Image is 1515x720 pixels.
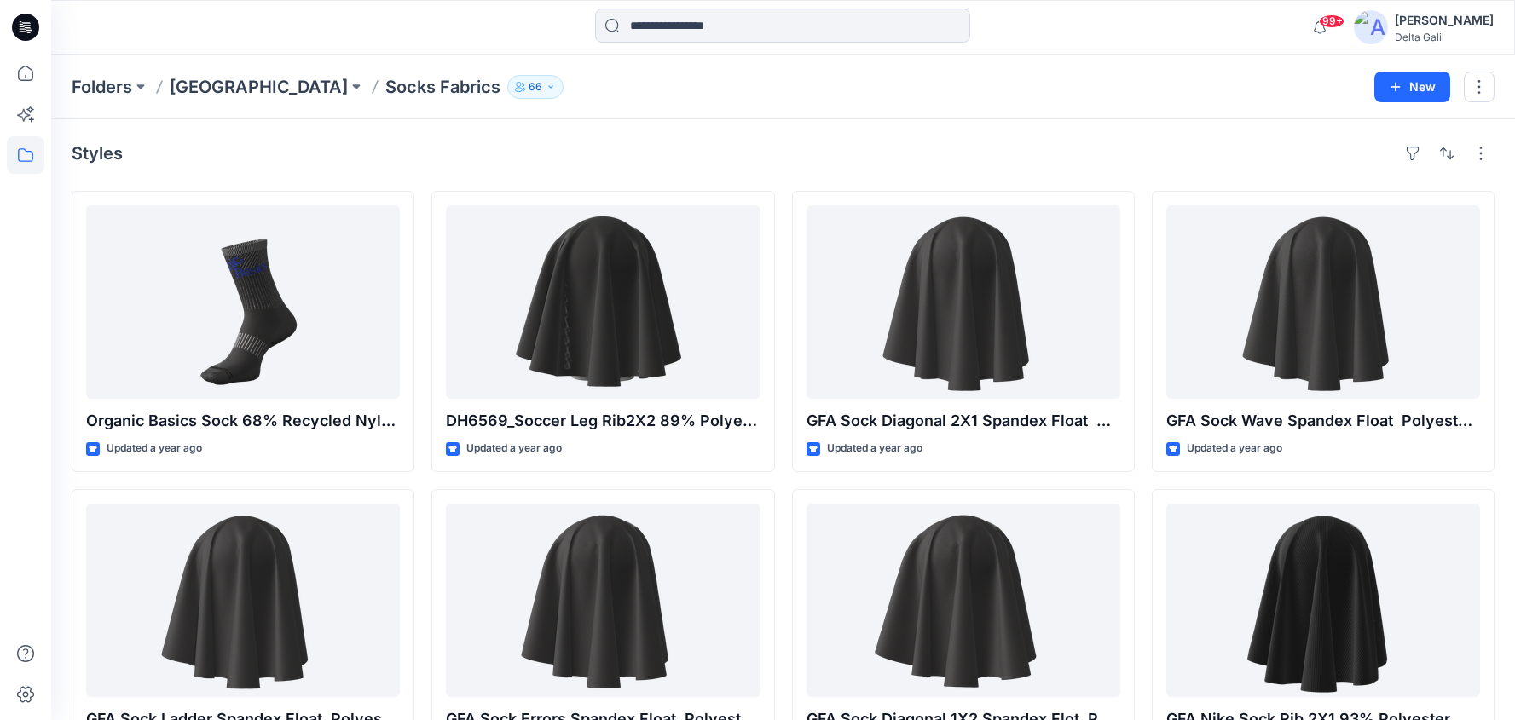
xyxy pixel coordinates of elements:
span: 99+ [1319,14,1344,28]
button: 66 [507,75,564,99]
h4: Styles [72,143,123,164]
a: [GEOGRAPHIC_DATA] [170,75,348,99]
img: avatar [1354,10,1388,44]
button: New [1374,72,1450,102]
a: DH6569_Soccer Leg Rib2X2 89% Polyester 7% Spandex 4% Nylon 200N [446,205,760,399]
a: GFA Sock Ladder Spandex Float Polyester 93% Spandex 7% 200N [86,504,400,697]
a: GFA Sock Errors Spandex Float Polyester 93% Spandex 7% 200N [446,504,760,697]
div: Delta Galil [1395,31,1494,43]
p: Organic Basics Sock 68% Recycled Nylon 29% Nylon 3% Spandex 144N [86,409,400,433]
a: GFA Nike Sock Rib 2X1 93% Polyester 7% Spandex 200N [1166,504,1480,697]
a: Organic Basics Sock 68% Recycled Nylon 29% Nylon 3% Spandex 144N [86,205,400,399]
p: Updated a year ago [107,440,202,458]
p: GFA Sock Wave Spandex Float Polyester 93% Spandex 7% 200N [1166,409,1480,433]
div: [PERSON_NAME] [1395,10,1494,31]
p: Updated a year ago [466,440,562,458]
a: Folders [72,75,132,99]
p: 66 [529,78,542,96]
p: Socks Fabrics [385,75,500,99]
p: Updated a year ago [1187,440,1282,458]
p: GFA Sock Diagonal 2X1 Spandex Float Polyester 93% Spandex 7% 200N [807,409,1120,433]
a: GFA Sock Diagonal 2X1 Spandex Float Polyester 93% Spandex 7% 200N [807,205,1120,399]
p: DH6569_Soccer Leg Rib2X2 89% Polyester 7% Spandex 4% Nylon 200N [446,409,760,433]
p: Updated a year ago [827,440,922,458]
a: GFA Sock Diagonal 1X2 Spandex Flot Polyester 93% Spandex 7% 200N [807,504,1120,697]
a: GFA Sock Wave Spandex Float Polyester 93% Spandex 7% 200N [1166,205,1480,399]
